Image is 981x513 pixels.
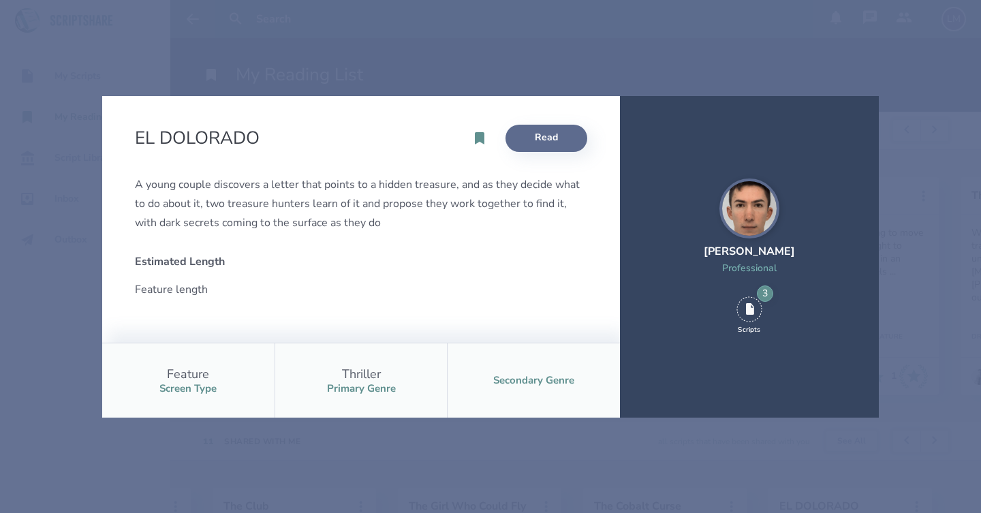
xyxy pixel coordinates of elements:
a: [PERSON_NAME]Professional [704,178,795,291]
div: Screen Type [159,382,217,395]
div: Feature [167,366,209,382]
div: Scripts [738,325,760,335]
div: 3 Scripts [736,296,762,335]
div: A young couple discovers a letter that points to a hidden treasure, and as they decide what to do... [135,175,587,232]
div: Professional [704,262,795,275]
a: Read [505,125,587,152]
h2: EL DOLORADO [135,126,265,150]
div: 3 [757,285,773,302]
div: Feature length [135,280,350,299]
div: Primary Genre [327,382,396,395]
img: user_1756948650-crop.jpg [719,178,779,238]
div: Secondary Genre [493,374,574,387]
div: Thriller [342,366,381,382]
div: [PERSON_NAME] [704,244,795,259]
div: Estimated Length [135,254,350,269]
